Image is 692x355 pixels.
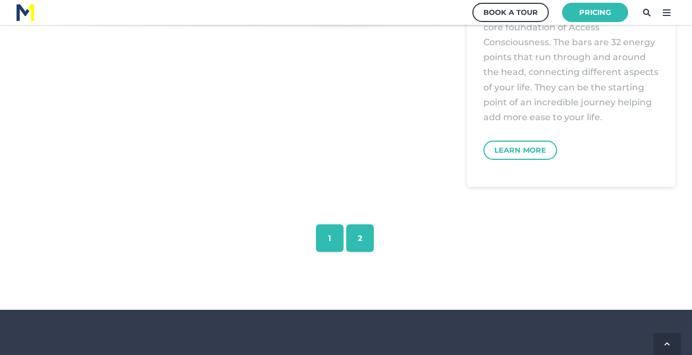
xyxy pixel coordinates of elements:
[483,141,557,160] a: Learn More
[562,3,628,22] a: Pricing
[346,224,374,252] a: 2
[316,224,344,252] a: 1
[17,4,34,21] img: M1 Logo - Blue Letters - for Light Backgrounds-2
[472,3,549,22] a: Book a Tour
[483,5,659,125] p: [PERSON_NAME] de Access are the core foundation of Access Consciousness. The bars are 32 energy p...
[483,6,538,19] div: Book a Tour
